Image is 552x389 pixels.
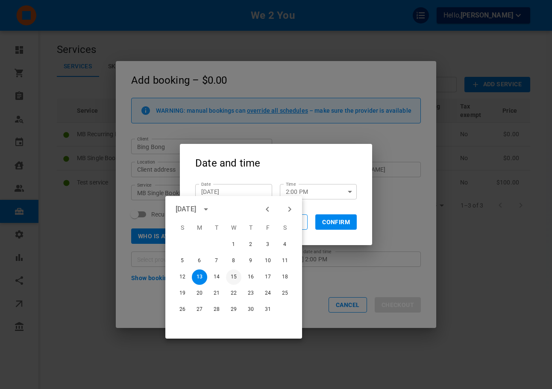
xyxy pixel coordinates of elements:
[260,302,276,317] button: 31
[277,237,293,252] button: 4
[226,302,241,317] button: 29
[260,219,276,236] span: Friday
[243,253,258,269] button: 9
[260,269,276,285] button: 17
[180,144,372,181] h2: Date and time
[209,269,224,285] button: 14
[192,286,207,301] button: 20
[201,181,211,187] label: Date
[282,202,297,216] button: Next month
[226,286,241,301] button: 22
[192,219,207,236] span: Monday
[277,253,293,269] button: 11
[226,219,241,236] span: Wednesday
[175,219,190,236] span: Sunday
[277,286,293,301] button: 25
[243,237,258,252] button: 2
[226,237,241,252] button: 1
[192,269,207,285] button: 13
[277,219,293,236] span: Saturday
[260,286,276,301] button: 24
[175,302,190,317] button: 26
[243,286,258,301] button: 23
[201,187,266,196] input: mmm dd, yyyy
[243,269,258,285] button: 16
[277,269,293,285] button: 18
[209,253,224,269] button: 7
[209,286,224,301] button: 21
[176,204,196,214] div: [DATE]
[260,253,276,269] button: 10
[226,253,241,269] button: 8
[192,302,207,317] button: 27
[175,286,190,301] button: 19
[199,202,213,216] button: calendar view is open, switch to year view
[260,237,276,252] button: 3
[192,253,207,269] button: 6
[226,269,241,285] button: 15
[175,269,190,285] button: 12
[209,219,224,236] span: Tuesday
[315,214,357,230] button: Confirm
[175,253,190,269] button: 5
[209,302,224,317] button: 28
[243,302,258,317] button: 30
[243,219,258,236] span: Thursday
[286,181,296,187] label: Time
[260,202,275,216] button: Previous month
